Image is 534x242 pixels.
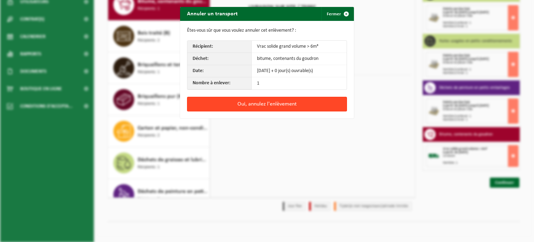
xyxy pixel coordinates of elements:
[187,28,347,33] p: Êtes-vous sûr que vous voulez annuler cet enlèvement? :
[187,53,252,65] th: Déchet:
[321,7,353,21] button: Fermer
[252,77,347,89] td: 1
[187,97,347,111] button: Oui, annulez l'enlèvement
[252,41,347,53] td: Vrac solide grand volume > 6m³
[187,77,252,89] th: Nombre à enlever:
[187,65,252,77] th: Date:
[187,41,252,53] th: Récipient:
[180,7,245,20] h2: Annuler un transport
[252,53,347,65] td: bitume, contenants du goudron
[252,65,347,77] td: [DATE] + 0 jour(s) ouvrable(s)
